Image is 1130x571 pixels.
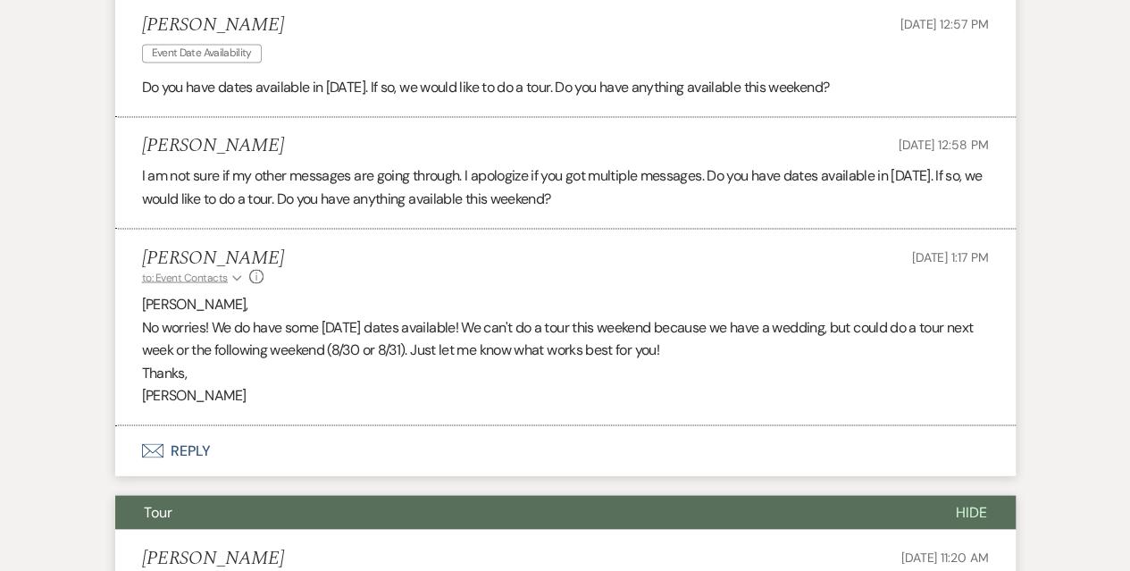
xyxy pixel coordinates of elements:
[142,164,989,210] div: I am not sure if my other messages are going through. I apologize if you got multiple messages. D...
[142,44,262,63] span: Event Date Availability
[142,78,829,97] span: Do you have dates available in [DATE]. If so, we would like to do a tour. Do you have anything av...
[142,269,245,285] button: to: Event Contacts
[142,14,284,37] h5: [PERSON_NAME]
[901,549,989,565] span: [DATE] 11:20 AM
[142,135,284,157] h5: [PERSON_NAME]
[142,383,989,407] p: [PERSON_NAME]
[142,547,284,569] h5: [PERSON_NAME]
[115,425,1016,475] button: Reply
[911,248,988,265] span: [DATE] 1:17 PM
[900,16,989,32] span: [DATE] 12:57 PM
[115,495,927,529] button: Tour
[899,137,989,153] span: [DATE] 12:58 PM
[144,502,172,521] span: Tour
[142,361,989,384] p: Thanks,
[142,270,228,284] span: to: Event Contacts
[142,315,989,361] p: No worries! We do have some [DATE] dates available! We can't do a tour this weekend because we ha...
[956,502,987,521] span: Hide
[142,292,989,315] p: [PERSON_NAME],
[927,495,1016,529] button: Hide
[142,247,284,269] h5: [PERSON_NAME]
